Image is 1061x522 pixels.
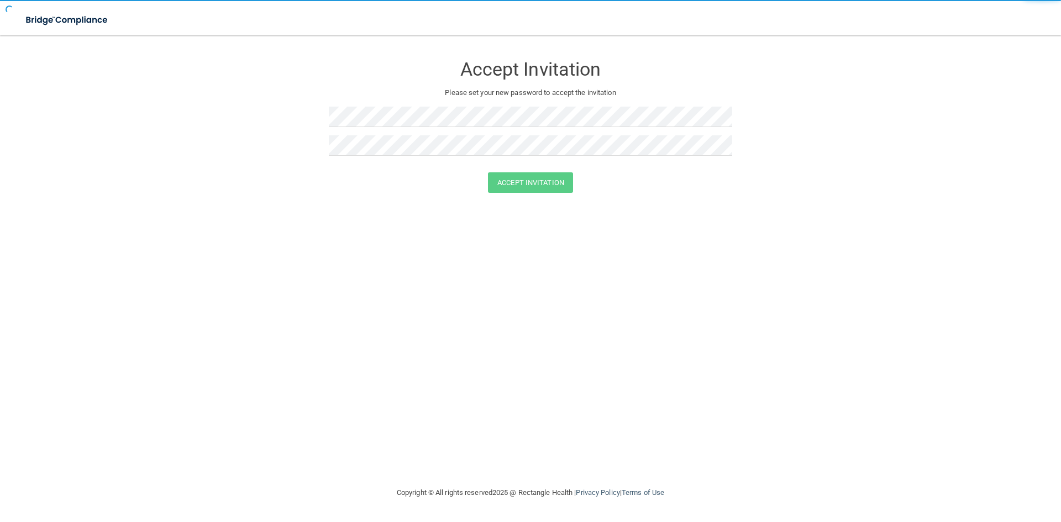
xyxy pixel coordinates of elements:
a: Terms of Use [622,488,664,497]
p: Please set your new password to accept the invitation [337,86,724,99]
div: Copyright © All rights reserved 2025 @ Rectangle Health | | [329,475,732,510]
h3: Accept Invitation [329,59,732,80]
button: Accept Invitation [488,172,573,193]
img: bridge_compliance_login_screen.278c3ca4.svg [17,9,118,31]
a: Privacy Policy [576,488,619,497]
